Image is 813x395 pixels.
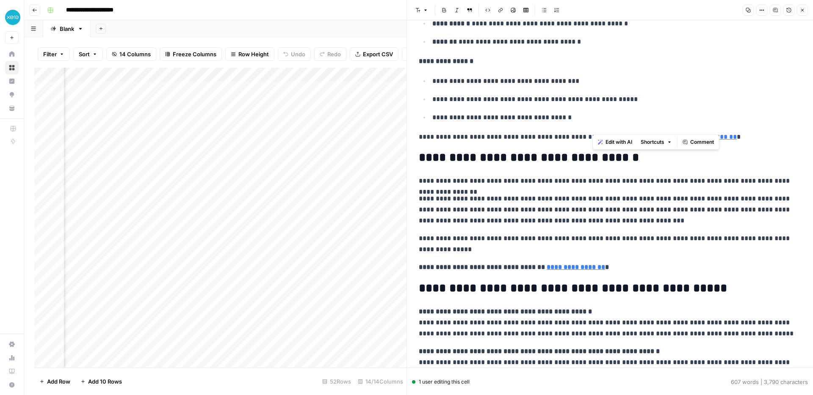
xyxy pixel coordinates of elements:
div: 607 words | 3,790 characters [731,378,808,386]
span: Undo [291,50,305,58]
span: Export CSV [363,50,393,58]
a: Blank [43,20,91,37]
div: 52 Rows [319,375,354,388]
a: Usage [5,351,19,365]
button: Workspace: XeroOps [5,7,19,28]
div: 1 user editing this cell [412,378,470,386]
button: Freeze Columns [160,47,222,61]
a: Insights [5,74,19,88]
button: 14 Columns [106,47,156,61]
div: Blank [60,25,74,33]
button: Row Height [225,47,274,61]
span: Filter [43,50,57,58]
span: Freeze Columns [173,50,216,58]
button: Add 10 Rows [75,375,127,388]
span: Row Height [238,50,269,58]
a: Opportunities [5,88,19,101]
div: 14/14 Columns [354,375,406,388]
a: Home [5,47,19,61]
a: Settings [5,337,19,351]
button: Shortcuts [637,137,675,148]
span: Redo [327,50,341,58]
span: Comment [690,138,714,146]
button: Comment [679,137,717,148]
span: 14 Columns [119,50,151,58]
span: Shortcuts [641,138,664,146]
button: Filter [38,47,70,61]
a: Your Data [5,101,19,115]
span: Add 10 Rows [88,377,122,386]
button: Redo [314,47,346,61]
a: Learning Hub [5,365,19,378]
button: Export CSV [350,47,398,61]
button: Add Row [34,375,75,388]
img: XeroOps Logo [5,10,20,25]
button: Help + Support [5,378,19,392]
button: Undo [278,47,311,61]
span: Edit with AI [606,138,632,146]
a: Browse [5,61,19,74]
span: Sort [79,50,90,58]
span: Add Row [47,377,70,386]
button: Edit with AI [595,137,636,148]
button: Sort [73,47,103,61]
